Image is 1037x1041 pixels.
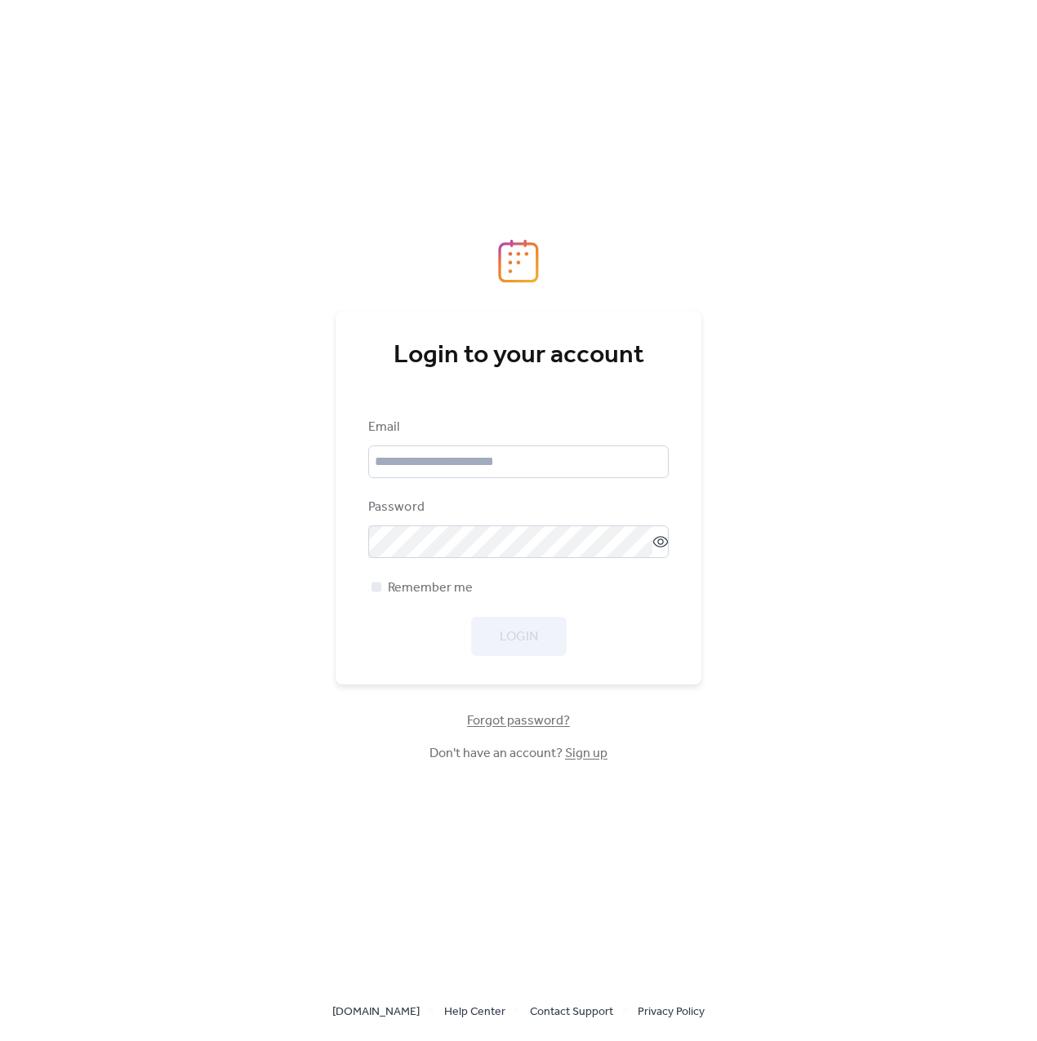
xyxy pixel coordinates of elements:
[429,744,608,764] span: Don't have an account?
[444,1001,505,1021] a: Help Center
[332,1001,420,1021] a: [DOMAIN_NAME]
[388,578,473,598] span: Remember me
[565,741,608,766] a: Sign up
[444,1003,505,1022] span: Help Center
[332,1003,420,1022] span: [DOMAIN_NAME]
[467,711,570,731] span: Forgot password?
[530,1003,613,1022] span: Contact Support
[467,716,570,725] a: Forgot password?
[368,498,665,517] div: Password
[368,418,665,437] div: Email
[498,239,539,283] img: logo
[530,1001,613,1021] a: Contact Support
[638,1003,705,1022] span: Privacy Policy
[638,1001,705,1021] a: Privacy Policy
[368,339,669,372] div: Login to your account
